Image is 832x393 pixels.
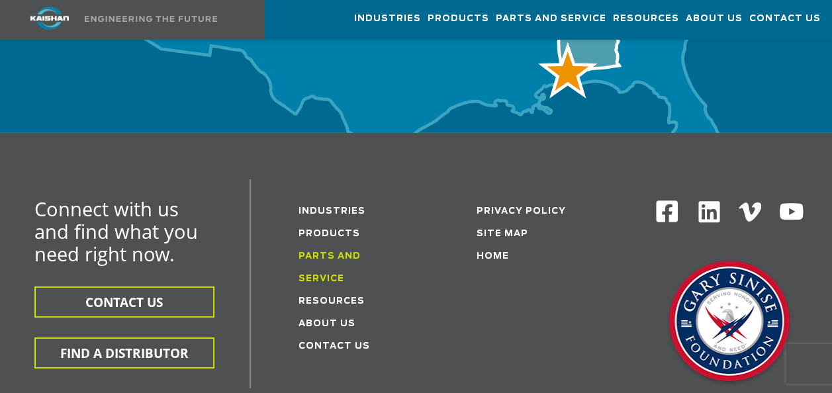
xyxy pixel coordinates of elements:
[739,202,761,222] img: Vimeo
[613,1,679,36] a: Resources
[477,230,528,238] a: Site Map
[428,11,489,26] span: Products
[299,297,365,306] a: Resources
[496,11,606,26] span: Parts and Service
[299,207,365,216] a: Industries
[477,252,509,261] a: Home
[354,1,421,36] a: Industries
[299,252,361,283] a: Parts and service
[496,1,606,36] a: Parts and Service
[749,11,821,26] span: Contact Us
[749,1,821,36] a: Contact Us
[34,286,214,318] button: CONTACT US
[686,1,743,36] a: About Us
[477,207,566,216] a: Privacy Policy
[686,11,743,26] span: About Us
[354,11,421,26] span: Industries
[778,199,804,225] img: Youtube
[696,199,722,225] img: Linkedin
[299,230,360,238] a: Products
[85,16,217,22] img: Engineering the future
[34,196,198,267] span: Connect with us and find what you need right now.
[34,337,214,369] button: FIND A DISTRIBUTOR
[613,11,679,26] span: Resources
[299,342,370,351] a: Contact Us
[655,199,679,224] img: Facebook
[428,1,489,36] a: Products
[299,320,355,328] a: About Us
[663,257,796,389] img: Gary Sinise Foundation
